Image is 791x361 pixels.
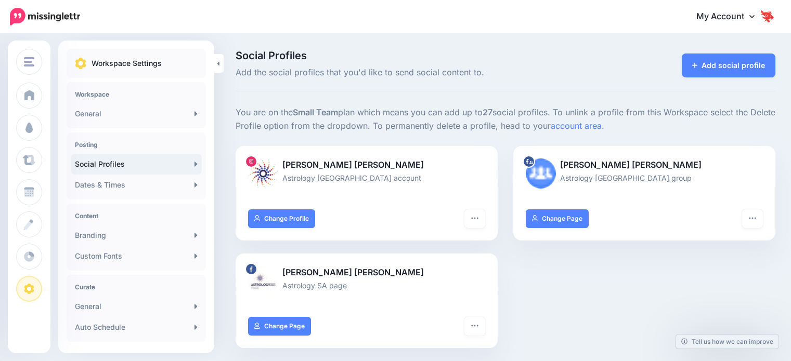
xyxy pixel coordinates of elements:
a: Add social profile [682,54,776,77]
a: Auto Schedule [71,317,202,338]
a: General [71,296,202,317]
img: menu.png [24,57,34,66]
a: Change Page [526,209,589,228]
h4: Workspace [75,90,198,98]
p: [PERSON_NAME] [PERSON_NAME] [526,158,763,172]
p: Astrology [GEOGRAPHIC_DATA] account [248,172,485,184]
span: Social Profiles [236,50,590,61]
a: Branding [71,225,202,246]
p: Astrology [GEOGRAPHIC_DATA] group [526,172,763,184]
img: 433289481_1389704608578144_2198460538900390504_n-bsa145764.jpg [248,158,278,189]
span: Add the social profiles that you'd like to send social content to. [236,66,590,79]
b: Small Team [293,107,338,117]
h4: Posting [75,141,198,149]
p: Astrology SA page [248,279,485,291]
a: My Account [686,4,775,30]
a: General [71,103,202,124]
h4: Curate [75,283,198,291]
b: 27 [483,107,492,117]
p: [PERSON_NAME] [PERSON_NAME] [248,266,485,279]
a: Custom Fonts [71,246,202,266]
h4: Content [75,212,198,220]
p: [PERSON_NAME] [PERSON_NAME] [248,158,485,172]
img: settings.png [75,58,86,69]
a: Change Page [248,317,311,336]
a: Change Profile [248,209,315,228]
a: account area [551,121,602,131]
img: 406671842_10160917293990310_7816946260652763136_n-bsa142628.jpg [248,266,278,296]
a: Tell us how we can improve [676,335,779,349]
img: Missinglettr [10,8,80,25]
p: Workspace Settings [92,57,162,70]
a: Social Profiles [71,154,202,175]
img: aDtjnaRy1nj-bsa141780.png [526,158,556,189]
a: Dates & Times [71,175,202,195]
p: You are on the plan which means you can add up to social profiles. To unlink a profile from this ... [236,106,775,133]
